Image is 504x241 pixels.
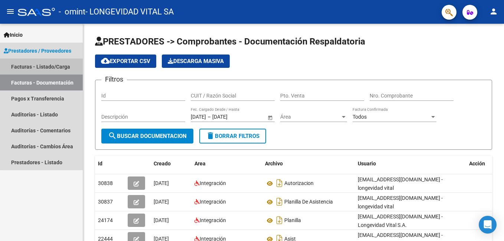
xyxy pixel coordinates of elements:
mat-icon: person [489,7,498,16]
span: Archivo [265,161,283,166]
datatable-header-cell: Area [192,156,262,172]
span: Buscar Documentacion [108,133,187,139]
span: Planilla [284,218,301,224]
button: Exportar CSV [95,55,156,68]
i: Descargar documento [275,177,284,189]
span: Area [194,161,206,166]
span: Autorizacion [284,181,314,186]
span: [DATE] [154,199,169,205]
span: Todos [353,114,367,120]
span: Descarga Masiva [168,58,224,65]
i: Descargar documento [275,214,284,226]
span: Exportar CSV [101,58,150,65]
button: Borrar Filtros [199,129,266,143]
datatable-header-cell: Archivo [262,156,355,172]
mat-icon: search [108,131,117,140]
span: 30838 [98,180,113,186]
span: [DATE] [154,180,169,186]
datatable-header-cell: Id [95,156,125,172]
span: – [207,114,211,120]
span: Prestadores / Proveedores [4,47,71,55]
span: [EMAIL_ADDRESS][DOMAIN_NAME] - longevidad vital [358,195,443,209]
span: - LONGEVIDAD VITAL SA [85,4,174,20]
span: 30837 [98,199,113,205]
span: 24174 [98,217,113,223]
span: Inicio [4,31,23,39]
span: - omint [59,4,85,20]
datatable-header-cell: Usuario [355,156,466,172]
mat-icon: cloud_download [101,56,110,65]
button: Descarga Masiva [162,55,230,68]
span: PRESTADORES -> Comprobantes - Documentación Respaldatoria [95,36,365,47]
span: Integración [200,180,226,186]
span: Acción [469,161,485,166]
mat-icon: delete [206,131,215,140]
input: Fecha fin [212,114,249,120]
input: Fecha inicio [191,114,206,120]
span: [EMAIL_ADDRESS][DOMAIN_NAME] - Longevidad Vital S.A. [358,214,443,228]
datatable-header-cell: Creado [151,156,192,172]
div: Open Intercom Messenger [479,216,497,234]
button: Open calendar [266,113,274,121]
span: Integración [200,217,226,223]
span: [DATE] [154,217,169,223]
span: Id [98,161,102,166]
span: Planilla De Asistencia [284,199,333,205]
h3: Filtros [101,74,127,85]
span: Integración [200,199,226,205]
button: Buscar Documentacion [101,129,193,143]
span: Área [280,114,340,120]
span: Creado [154,161,171,166]
app-download-masive: Descarga masiva de comprobantes (adjuntos) [162,55,230,68]
span: Usuario [358,161,376,166]
i: Descargar documento [275,196,284,208]
mat-icon: menu [6,7,15,16]
datatable-header-cell: Acción [466,156,503,172]
span: [EMAIL_ADDRESS][DOMAIN_NAME] - longevidad vital [358,176,443,191]
span: Borrar Filtros [206,133,259,139]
